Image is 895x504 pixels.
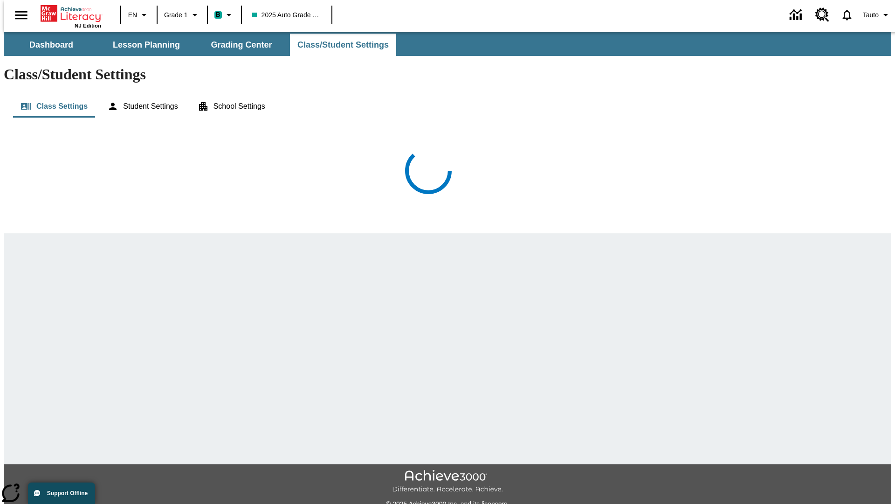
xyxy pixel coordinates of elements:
[211,40,272,50] span: Grading Center
[835,3,859,27] a: Notifications
[290,34,396,56] button: Class/Student Settings
[7,1,35,29] button: Open side menu
[29,40,73,50] span: Dashboard
[810,2,835,28] a: Resource Center, Will open in new tab
[47,490,88,497] span: Support Offline
[252,10,321,20] span: 2025 Auto Grade 1 A
[392,470,503,494] img: Achieve3000 Differentiate Accelerate Achieve
[128,10,137,20] span: EN
[195,34,288,56] button: Grading Center
[28,483,95,504] button: Support Offline
[75,23,101,28] span: NJ Edition
[41,3,101,28] div: Home
[164,10,188,20] span: Grade 1
[4,34,397,56] div: SubNavbar
[13,95,95,118] button: Class Settings
[124,7,154,23] button: Language: EN, Select a language
[160,7,204,23] button: Grade: Grade 1, Select a grade
[5,34,98,56] button: Dashboard
[297,40,389,50] span: Class/Student Settings
[859,7,895,23] button: Profile/Settings
[4,66,891,83] h1: Class/Student Settings
[13,95,882,118] div: Class/Student Settings
[113,40,180,50] span: Lesson Planning
[216,9,220,21] span: B
[190,95,273,118] button: School Settings
[863,10,879,20] span: Tauto
[100,95,185,118] button: Student Settings
[4,32,891,56] div: SubNavbar
[784,2,810,28] a: Data Center
[41,4,101,23] a: Home
[100,34,193,56] button: Lesson Planning
[211,7,238,23] button: Boost Class color is teal. Change class color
